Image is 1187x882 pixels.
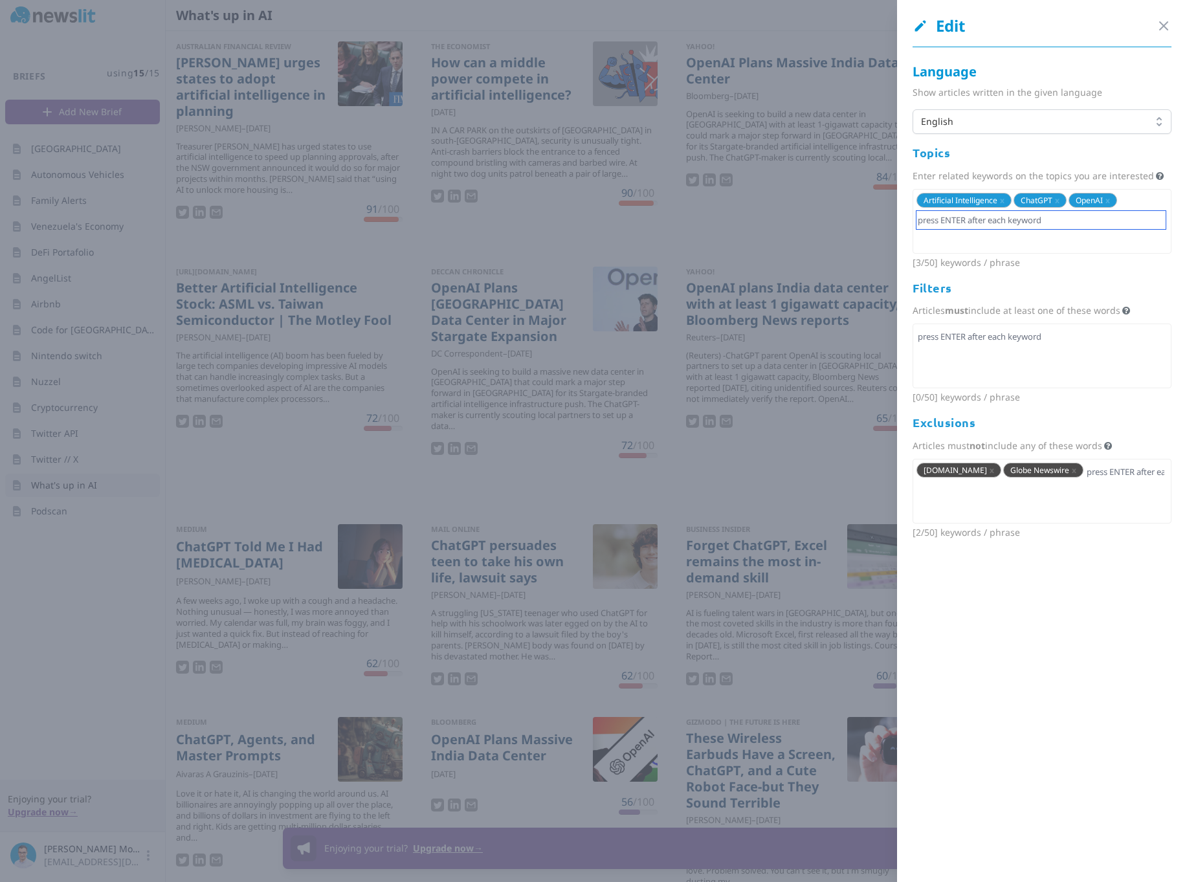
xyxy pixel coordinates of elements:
[913,170,1154,182] span: Enter related keywords on the topics you are interested
[913,86,1171,99] div: Show articles written in the given language
[913,254,1171,269] div: [ 3 / 50 ] keywords / phrase
[970,439,985,452] strong: not
[921,115,1145,128] span: English
[1105,195,1110,206] span: x
[945,304,968,316] strong: must
[916,327,1166,346] input: press ENTER after each keyword
[1085,463,1166,481] input: press ENTER after each keyword
[913,145,950,160] span: Topics
[924,195,997,206] span: Artificial Intelligence
[1021,195,1052,206] span: ChatGPT
[1076,195,1103,206] span: OpenAI
[913,524,1171,539] div: [ 2 / 50 ] keywords / phrase
[1010,465,1069,476] span: Globe Newswire
[913,109,1171,134] button: English
[913,388,1171,404] div: [ 0 / 50 ] keywords / phrase
[990,465,994,476] span: x
[913,280,952,295] span: Filters
[924,465,987,476] span: [DOMAIN_NAME]
[913,439,1102,452] span: Articles must include any of these words
[913,63,1171,81] div: Language
[913,304,1120,316] span: Articles include at least one of these words
[916,211,1166,229] input: press ENTER after each keyword
[913,16,965,36] span: Edit
[1055,195,1059,206] span: x
[913,415,975,430] span: Exclusions
[1000,195,1004,206] span: x
[1072,465,1076,476] span: x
